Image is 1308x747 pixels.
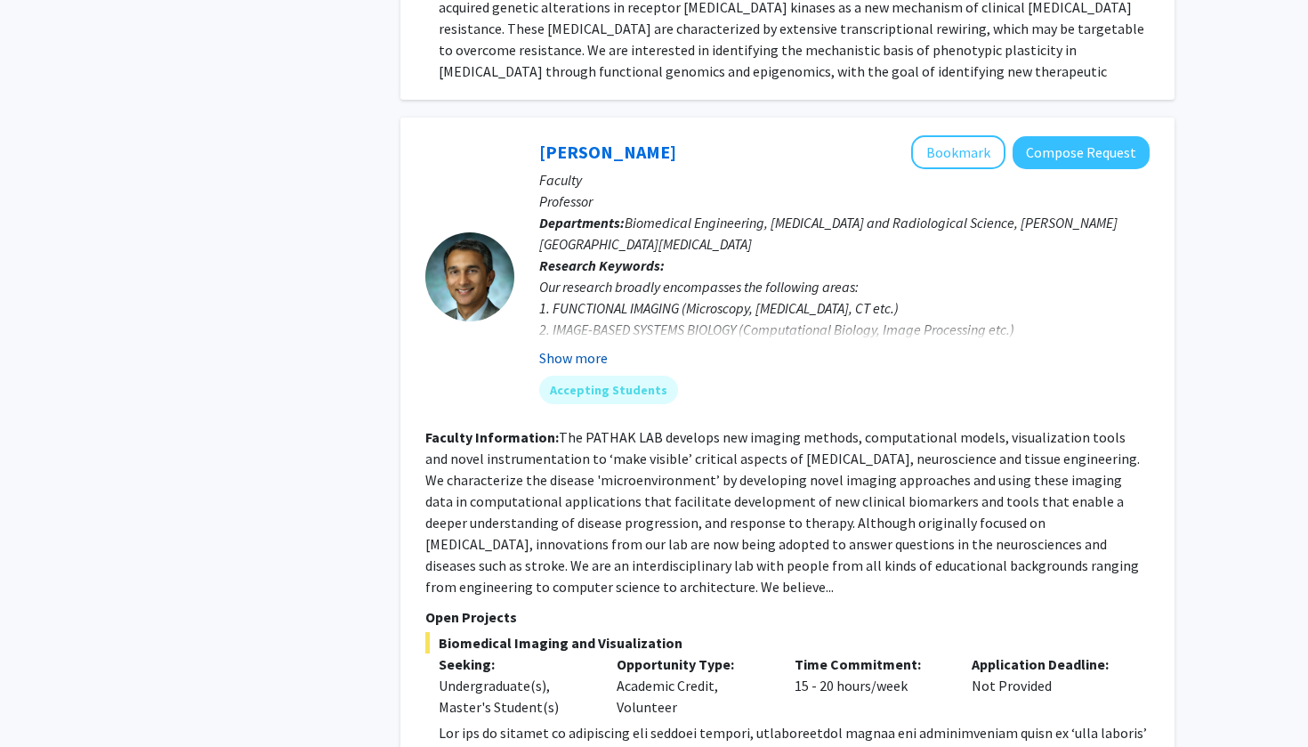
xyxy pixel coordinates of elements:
[795,654,946,675] p: Time Commitment:
[439,654,590,675] p: Seeking:
[425,632,1150,654] span: Biomedical Imaging and Visualization
[539,214,1118,253] span: Biomedical Engineering, [MEDICAL_DATA] and Radiological Science, [PERSON_NAME][GEOGRAPHIC_DATA][M...
[539,141,676,163] a: [PERSON_NAME]
[539,256,665,274] b: Research Keywords:
[13,667,76,734] iframe: Chat
[958,654,1136,718] div: Not Provided
[539,191,1150,212] p: Professor
[539,276,1150,383] div: Our research broadly encompasses the following areas: 1. FUNCTIONAL IMAGING (Microscopy, [MEDICAL...
[911,135,1005,169] button: Add Arvind Pathak to Bookmarks
[972,654,1123,675] p: Application Deadline:
[539,347,608,369] button: Show more
[603,654,781,718] div: Academic Credit, Volunteer
[439,675,590,718] div: Undergraduate(s), Master's Student(s)
[539,214,625,231] b: Departments:
[425,606,1150,628] p: Open Projects
[425,428,1140,596] fg-read-more: The PATHAK LAB develops new imaging methods, computational models, visualization tools and novel ...
[539,169,1150,191] p: Faculty
[617,654,768,675] p: Opportunity Type:
[1013,136,1150,169] button: Compose Request to Arvind Pathak
[539,376,678,404] mat-chip: Accepting Students
[781,654,959,718] div: 15 - 20 hours/week
[425,428,559,446] b: Faculty Information:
